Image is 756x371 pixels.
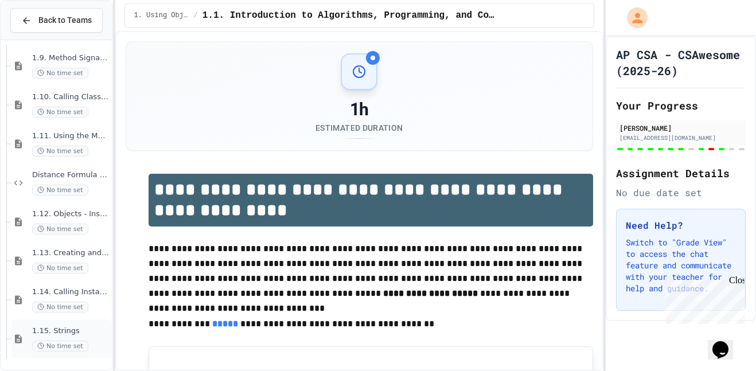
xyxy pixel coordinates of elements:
span: 1. Using Objects and Methods [134,11,189,20]
span: 1.12. Objects - Instances of Classes [32,209,110,219]
div: 1h [315,99,403,120]
span: / [194,11,198,20]
p: Switch to "Grade View" to access the chat feature and communicate with your teacher for help and ... [626,237,736,294]
span: No time set [32,146,88,157]
span: No time set [32,263,88,274]
span: 1.11. Using the Math Class [32,131,110,141]
span: No time set [32,341,88,352]
span: No time set [32,107,88,118]
h2: Your Progress [616,97,746,114]
h3: Need Help? [626,218,736,232]
span: Back to Teams [38,14,92,26]
button: Back to Teams [10,8,103,33]
span: No time set [32,302,88,313]
div: [EMAIL_ADDRESS][DOMAIN_NAME] [619,134,742,142]
span: No time set [32,68,88,79]
span: 1.14. Calling Instance Methods [32,287,110,297]
div: No due date set [616,186,746,200]
div: Chat with us now!Close [5,5,79,73]
iframe: chat widget [661,275,745,324]
span: No time set [32,224,88,235]
span: 1.1. Introduction to Algorithms, Programming, and Compilers [202,9,496,22]
span: 1.10. Calling Class Methods [32,92,110,102]
iframe: chat widget [708,325,745,360]
div: Estimated Duration [315,122,403,134]
h1: AP CSA - CSAwesome (2025-26) [616,46,746,79]
span: No time set [32,185,88,196]
span: Distance Formula Program [32,170,110,180]
h2: Assignment Details [616,165,746,181]
span: 1.13. Creating and Initializing Objects: Constructors [32,248,110,258]
span: 1.9. Method Signatures [32,53,110,63]
span: 1.15. Strings [32,326,110,336]
div: [PERSON_NAME] [619,123,742,133]
div: My Account [615,5,650,31]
